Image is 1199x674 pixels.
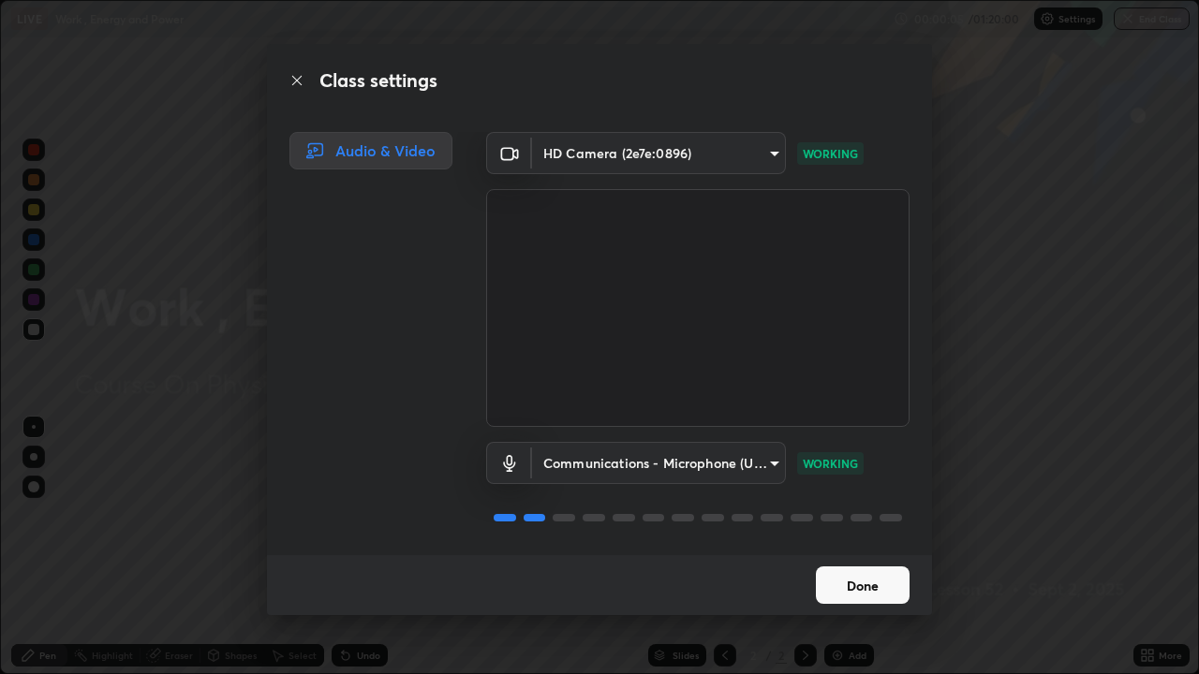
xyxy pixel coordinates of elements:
div: HD Camera (2e7e:0896) [532,442,786,484]
h2: Class settings [319,66,437,95]
button: Done [816,566,910,604]
div: HD Camera (2e7e:0896) [532,132,786,174]
div: Audio & Video [289,132,452,169]
p: WORKING [803,455,858,472]
p: WORKING [803,145,858,162]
